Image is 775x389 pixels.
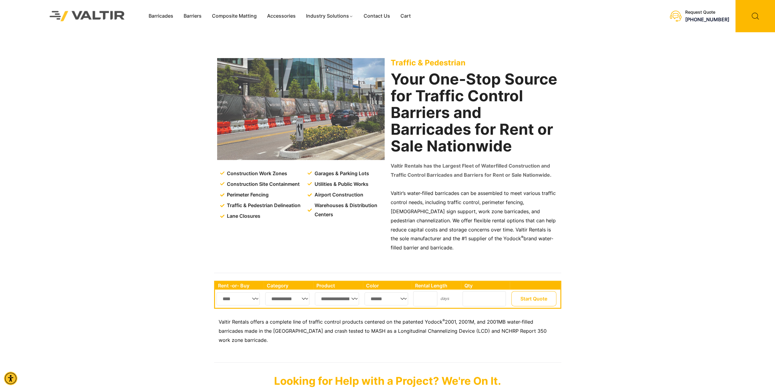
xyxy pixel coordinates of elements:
[685,10,729,15] div: Request Quote
[219,319,442,325] span: Valtir Rentals offers a complete line of traffic control products centered on the patented Yodock
[225,201,301,210] span: Traffic & Pedestrian Delineation
[219,319,547,343] span: 2001, 2001M, and 2001MB water-filled barricades made in the [GEOGRAPHIC_DATA] and crash tested to...
[225,180,300,189] span: Construction Site Containment
[413,291,437,306] input: Number
[313,190,363,200] span: Airport Construction
[143,12,178,21] a: Barricades
[313,201,386,219] span: Warehouses & Distribution Centers
[313,180,368,189] span: Utilities & Public Works
[265,292,310,305] select: Single select
[365,292,408,305] select: Single select
[225,169,287,178] span: Construction Work Zones
[461,282,509,290] th: Qty
[225,190,269,200] span: Perimeter Fencing
[4,372,17,385] div: Accessibility Menu
[391,71,558,155] h2: Your One-Stop Source for Traffic Control Barriers and Barricades for Rent or Sale Nationwide
[363,282,412,290] th: Color
[395,12,416,21] a: Cart
[217,292,260,305] select: Single select
[358,12,395,21] a: Contact Us
[225,212,260,221] span: Lane Closures
[313,169,369,178] span: Garages & Parking Lots
[442,318,445,323] sup: ®
[264,282,314,290] th: Category
[391,162,558,180] p: Valtir Rentals has the Largest Fleet of Waterfilled Construction and Traffic Control Barricades a...
[217,58,385,160] img: Traffic & Pedestrian
[214,374,561,387] p: Looking for Help with a Project? We're On It.
[42,3,133,29] img: Valtir Rentals
[391,189,558,252] p: Valtir’s water-filled barricades can be assembled to meet various traffic control needs, includin...
[215,282,264,290] th: Rent -or- Buy
[412,282,461,290] th: Rental Length
[521,235,523,239] sup: ®
[301,12,358,21] a: Industry Solutions
[440,296,449,301] small: days
[391,58,558,67] p: Traffic & Pedestrian
[685,16,729,23] a: call (888) 496-3625
[463,291,506,306] input: Number
[315,292,359,305] select: Single select
[511,291,556,306] button: Start Quote
[178,12,207,21] a: Barriers
[262,12,301,21] a: Accessories
[207,12,262,21] a: Composite Matting
[313,282,363,290] th: Product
